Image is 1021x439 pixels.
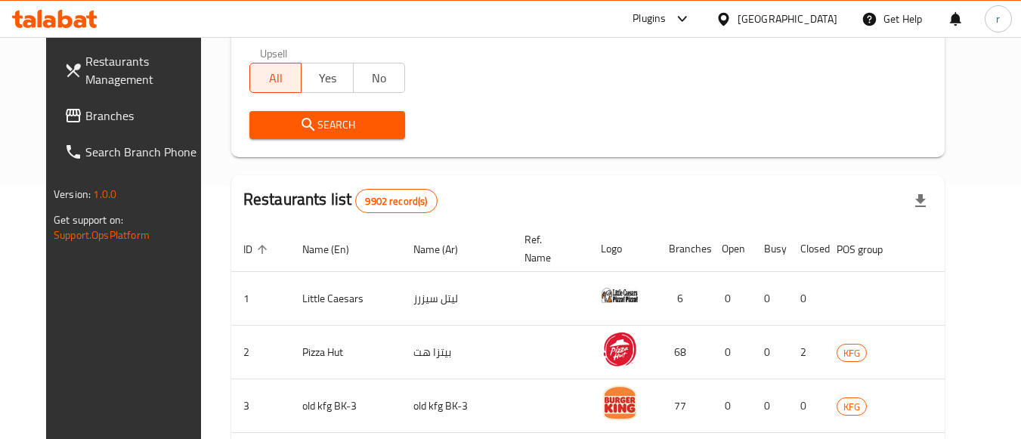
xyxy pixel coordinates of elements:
span: POS group [837,240,902,258]
span: 9902 record(s) [356,194,436,209]
th: Open [710,226,752,272]
button: No [353,63,405,93]
td: 2 [231,326,290,379]
td: 0 [788,379,825,433]
label: Upsell [260,48,288,58]
td: old kfg BK-3 [401,379,512,433]
span: Restaurants Management [85,52,205,88]
td: 1 [231,272,290,326]
span: r [996,11,1000,27]
span: Search Branch Phone [85,143,205,161]
td: 0 [752,272,788,326]
span: No [360,67,399,89]
td: 0 [710,272,752,326]
td: 0 [752,379,788,433]
img: Little Caesars [601,277,639,314]
td: 0 [710,326,752,379]
td: 0 [710,379,752,433]
button: Yes [301,63,353,93]
td: ليتل سيزرز [401,272,512,326]
td: Little Caesars [290,272,401,326]
td: old kfg BK-3 [290,379,401,433]
th: Busy [752,226,788,272]
span: 1.0.0 [93,184,116,204]
th: Branches [657,226,710,272]
span: ID [243,240,272,258]
span: All [256,67,295,89]
span: Version: [54,184,91,204]
td: 2 [788,326,825,379]
div: [GEOGRAPHIC_DATA] [738,11,837,27]
td: 6 [657,272,710,326]
button: All [249,63,302,93]
td: 68 [657,326,710,379]
span: Name (En) [302,240,369,258]
img: Pizza Hut [601,330,639,368]
a: Search Branch Phone [52,134,217,170]
span: Ref. Name [524,230,571,267]
td: 3 [231,379,290,433]
td: 0 [752,326,788,379]
div: Plugins [633,10,666,28]
a: Restaurants Management [52,43,217,97]
h2: Restaurants list [243,188,438,213]
button: Search [249,111,405,139]
img: old kfg BK-3 [601,384,639,422]
span: Name (Ar) [413,240,478,258]
td: بيتزا هت [401,326,512,379]
th: Logo [589,226,657,272]
div: Total records count [355,189,437,213]
th: Closed [788,226,825,272]
span: Branches [85,107,205,125]
td: Pizza Hut [290,326,401,379]
span: KFG [837,345,866,362]
span: Get support on: [54,210,123,230]
a: Branches [52,97,217,134]
span: Yes [308,67,347,89]
a: Support.OpsPlatform [54,225,150,245]
span: Search [261,116,393,134]
div: Export file [902,183,939,219]
span: KFG [837,398,866,416]
td: 0 [788,272,825,326]
td: 77 [657,379,710,433]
